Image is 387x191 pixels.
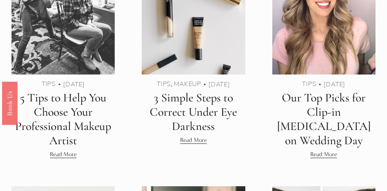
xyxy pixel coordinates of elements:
[208,80,230,88] time: [DATE]
[310,150,337,159] a: Read More
[15,90,111,148] a: 5 Tips to Help You Choose Your Professional Makeup Artist
[42,79,56,88] a: Tips
[2,82,17,125] a: Book Us
[180,136,207,145] a: Read More
[63,80,85,88] time: [DATE]
[150,90,237,134] a: 3 Simple Steps to Correct Under Eye Darkness
[302,79,316,88] a: Tips
[323,80,345,88] time: [DATE]
[50,150,77,159] a: Read More
[277,90,371,148] a: Our Top Picks for Clip-in [MEDICAL_DATA] on Wedding Day
[174,79,201,88] a: makeup
[171,80,172,88] span: ,
[157,79,171,88] a: Tips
